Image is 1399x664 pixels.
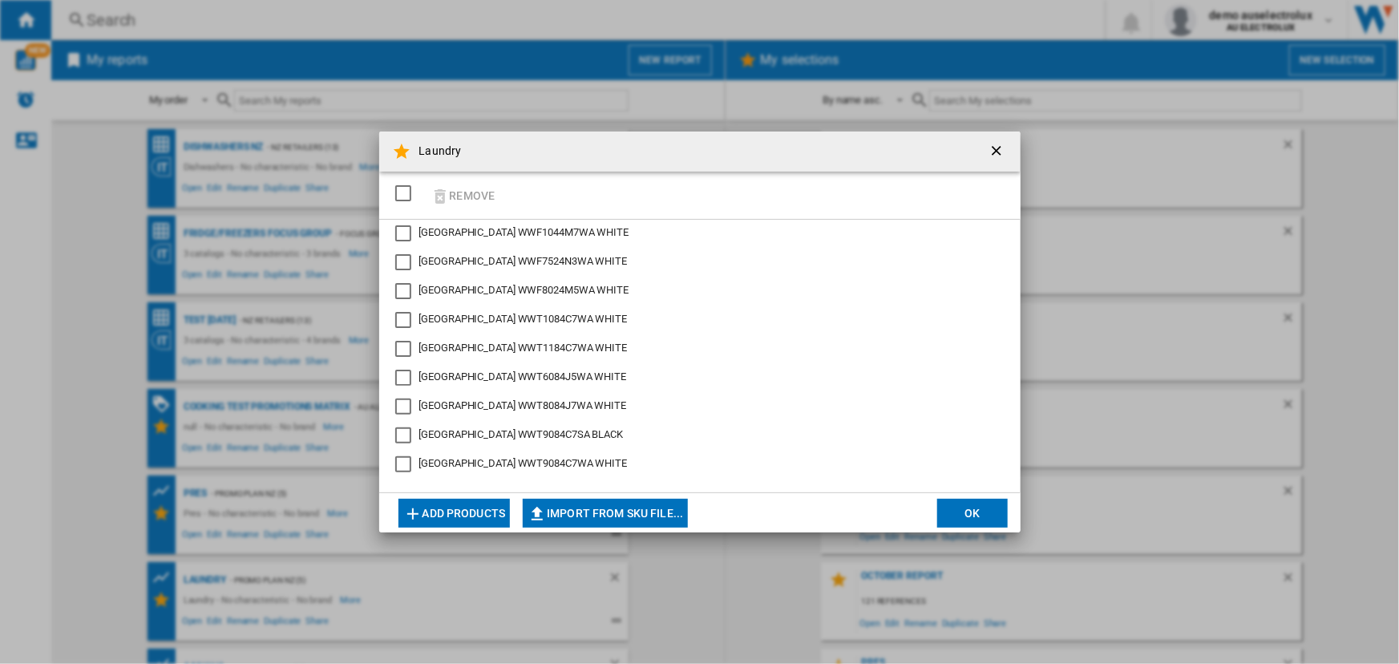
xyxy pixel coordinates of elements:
md-checkbox: WESTINGHOUSE WWT6084J5WA WHITE [395,370,992,386]
span: [GEOGRAPHIC_DATA] WWT1084C7WA WHITE [419,313,628,325]
md-checkbox: WESTINGHOUSE WWT1184C7WA WHITE [395,341,992,357]
span: [GEOGRAPHIC_DATA] WWT9084C7WA WHITE [419,457,628,469]
span: [GEOGRAPHIC_DATA] WWF8024M5WA WHITE [419,284,629,296]
md-checkbox: WESTINGHOUSE WWT1084C7WA WHITE [395,312,992,328]
button: Import from SKU file... [523,499,688,528]
button: getI18NText('BUTTONS.CLOSE_DIALOG') [982,136,1014,168]
md-checkbox: WESTINGHOUSE WWT9084C7SA BLACK [395,427,992,443]
span: [GEOGRAPHIC_DATA] WWT8084J7WA WHITE [419,399,627,411]
md-checkbox: WESTINGHOUSE WWF1044M7WA WHITE [395,225,992,241]
md-checkbox: SELECTIONS.EDITION_POPUP.SELECT_DESELECT [395,180,419,206]
button: Add products [398,499,511,528]
h4: Laundry [411,144,462,160]
span: [GEOGRAPHIC_DATA] WWT6084J5WA WHITE [419,370,627,383]
span: [GEOGRAPHIC_DATA] WWF7524N3WA WHITE [419,255,628,267]
span: [GEOGRAPHIC_DATA] WWT1184C7WA WHITE [419,342,628,354]
md-checkbox: WESTINGHOUSE WWF8024M5WA WHITE [395,283,992,299]
span: [GEOGRAPHIC_DATA] WWF1044M7WA WHITE [419,226,629,238]
md-checkbox: WESTINGHOUSE WWF7524N3WA WHITE [395,254,992,270]
md-checkbox: WESTINGHOUSE WWT8084J7WA WHITE [395,399,992,415]
button: Remove [426,176,500,214]
md-checkbox: WESTINGHOUSE WWT9084C7WA WHITE [395,456,1005,472]
span: [GEOGRAPHIC_DATA] WWT9084C7SA BLACK [419,428,624,440]
ng-md-icon: getI18NText('BUTTONS.CLOSE_DIALOG') [989,143,1008,162]
button: OK [937,499,1008,528]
